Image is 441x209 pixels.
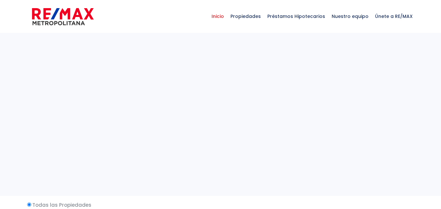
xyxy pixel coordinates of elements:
[227,7,264,26] span: Propiedades
[25,201,416,209] label: Todas las Propiedades
[27,202,31,207] input: Todas las Propiedades
[372,7,416,26] span: Únete a RE/MAX
[32,7,94,26] img: remax-metropolitana-logo
[264,7,328,26] span: Préstamos Hipotecarios
[208,7,227,26] span: Inicio
[328,7,372,26] span: Nuestro equipo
